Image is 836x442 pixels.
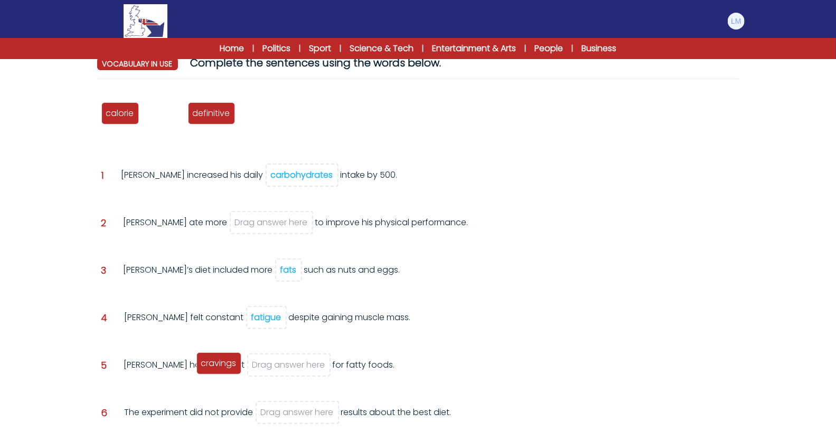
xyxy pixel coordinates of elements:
div: fats [280,264,297,276]
span: | [299,43,300,54]
div: [PERSON_NAME] increased his daily intake by 500. [121,169,398,197]
img: Leonardo Magnolfi [728,13,745,30]
div: [PERSON_NAME]’s diet included more such as nuts and eggs. [124,264,400,292]
a: Business [581,42,616,55]
div: [PERSON_NAME] ate more to improve his physical performance. [124,216,468,245]
span: Drag answer here [235,216,308,228]
a: Home [220,42,244,55]
a: Entertainment & Arts [432,42,516,55]
span: 6 [101,408,108,418]
span: 3 [101,266,107,275]
div: [PERSON_NAME] felt constant despite gaining muscle mass. [125,311,411,340]
span: | [571,43,573,54]
span: Complete the sentences using the words below. [191,55,442,70]
img: Logo [124,4,167,38]
span: 2 [101,218,107,228]
span: | [252,43,254,54]
a: Sport [309,42,331,55]
div: [PERSON_NAME] had frequent for fatty foods. [124,359,395,387]
span: | [524,43,526,54]
span: 1 [101,171,105,180]
a: Science & Tech [350,42,414,55]
span: Drag answer here [252,359,325,371]
span: Drag answer here [261,406,334,418]
span: calorie [106,107,134,119]
span: | [422,43,424,54]
span: cravings [201,357,237,369]
a: Politics [262,42,290,55]
div: The experiment did not provide results about the best diet. [125,406,452,435]
span: definitive [193,107,230,119]
a: Logo [91,4,201,38]
a: People [534,42,563,55]
span: | [340,43,341,54]
div: carbohydrates [271,169,333,181]
span: 5 [101,361,107,370]
div: fatigue [251,311,281,323]
span: vocabulary in use [97,57,178,70]
span: 4 [101,313,108,323]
